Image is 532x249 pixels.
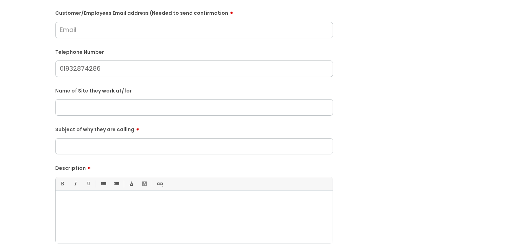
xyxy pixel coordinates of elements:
label: Customer/Employees Email address (Needed to send confirmation [55,8,333,16]
input: Email [55,22,333,38]
label: Name of Site they work at/for [55,87,333,94]
a: Underline(Ctrl-U) [84,179,92,188]
a: • Unordered List (Ctrl-Shift-7) [99,179,108,188]
a: Font Color [127,179,136,188]
a: 1. Ordered List (Ctrl-Shift-8) [112,179,121,188]
a: Bold (Ctrl-B) [58,179,66,188]
a: Link [155,179,164,188]
label: Description [55,163,333,171]
label: Telephone Number [55,48,333,55]
a: Back Color [140,179,149,188]
a: Italic (Ctrl-I) [71,179,79,188]
label: Subject of why they are calling [55,124,333,133]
